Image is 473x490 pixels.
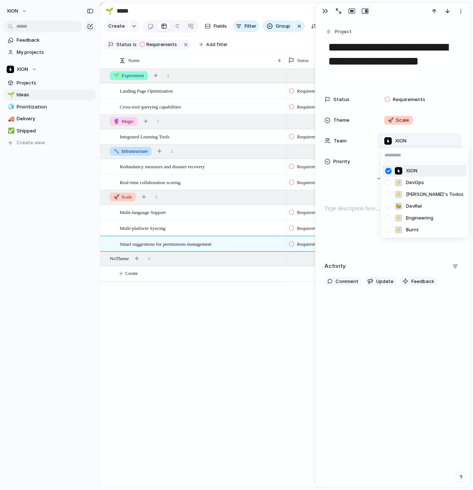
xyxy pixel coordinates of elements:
div: ⚡ [395,214,402,222]
span: DevOps [406,179,424,186]
div: ⚡ [395,226,402,234]
div: ⚡ [395,179,402,186]
div: 🐝 [395,203,402,210]
div: ⚡ [395,191,402,198]
span: [PERSON_NAME]'s Todos [406,191,464,198]
span: Burnt [406,226,419,234]
span: DevRel [406,203,422,210]
span: XION [406,167,418,175]
span: Engineering [406,214,433,222]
